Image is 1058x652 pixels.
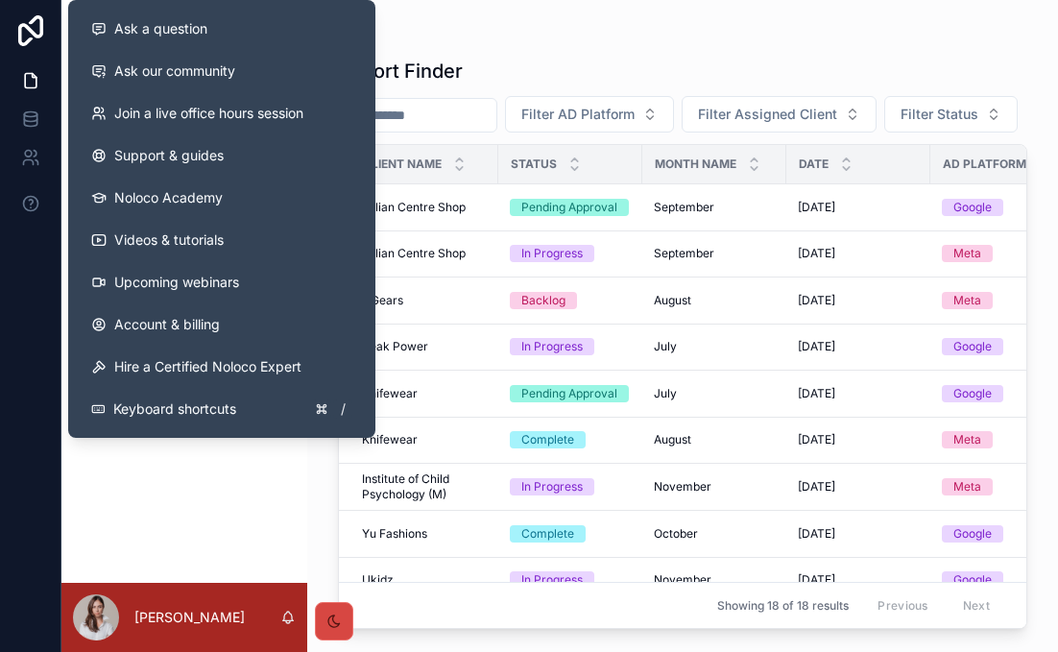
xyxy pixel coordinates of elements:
span: Date [799,157,829,172]
button: Hire a Certified Noloco Expert [76,346,368,388]
div: Meta [953,478,981,495]
a: In Progress [510,245,631,262]
a: Knifewear [362,386,487,401]
span: Account & billing [114,315,220,334]
div: Pending Approval [521,199,617,216]
div: Google [953,338,992,355]
a: August [654,293,775,308]
div: Google [953,199,992,216]
span: Client Name [363,157,442,172]
span: Noloco Academy [114,188,223,207]
span: Filter Assigned Client [698,105,837,124]
span: Italian Centre Shop [362,200,466,215]
span: Ask our community [114,61,235,81]
a: Support & guides [76,134,368,177]
span: Month Name [655,157,736,172]
button: Select Button [505,96,674,133]
a: UGears [362,293,487,308]
a: Yu Fashions [362,526,487,542]
span: / [335,401,350,417]
span: Showing 18 of 18 results [717,598,849,614]
a: Pending Approval [510,199,631,216]
button: Ask a question [76,8,368,50]
span: Filter Status [901,105,978,124]
a: [DATE] [798,293,919,308]
a: July [654,339,775,354]
a: Peak Power [362,339,487,354]
span: Upcoming webinars [114,273,239,292]
span: UGears [362,293,403,308]
span: Videos & tutorials [114,230,224,250]
a: Institute of Child Psychology (M) [362,471,487,502]
a: In Progress [510,338,631,355]
a: [DATE] [798,386,919,401]
div: In Progress [521,571,583,589]
a: In Progress [510,478,631,495]
a: September [654,200,775,215]
h1: Report Finder [338,58,463,85]
div: In Progress [521,245,583,262]
div: scrollable content [61,77,307,338]
a: Complete [510,525,631,543]
a: [DATE] [798,246,919,261]
div: Meta [953,245,981,262]
span: November [654,572,711,588]
span: [DATE] [798,339,835,354]
button: Keyboard shortcuts/ [76,388,368,430]
span: Keyboard shortcuts [113,399,236,419]
a: November [654,479,775,495]
a: [DATE] [798,572,919,588]
a: Italian Centre Shop [362,200,487,215]
span: Knifewear [362,432,418,447]
div: In Progress [521,478,583,495]
a: Upcoming webinars [76,261,368,303]
span: Italian Centre Shop [362,246,466,261]
span: [DATE] [798,479,835,495]
a: [DATE] [798,432,919,447]
a: Backlog [510,292,631,309]
span: Join a live office hours session [114,104,303,123]
a: November [654,572,775,588]
a: In Progress [510,571,631,589]
span: July [654,386,677,401]
button: Select Button [884,96,1018,133]
span: [DATE] [798,386,835,401]
a: [DATE] [798,479,919,495]
span: Filter AD Platform [521,105,635,124]
a: [DATE] [798,200,919,215]
a: Knifewear [362,432,487,447]
div: In Progress [521,338,583,355]
a: Videos & tutorials [76,219,368,261]
a: Account & billing [76,303,368,346]
p: [PERSON_NAME] [134,608,245,627]
span: September [654,246,714,261]
span: [DATE] [798,200,835,215]
span: September [654,200,714,215]
div: Complete [521,525,574,543]
span: August [654,293,691,308]
a: August [654,432,775,447]
span: August [654,432,691,447]
a: October [654,526,775,542]
a: Italian Centre Shop [362,246,487,261]
span: AD Platform [943,157,1026,172]
a: Ukidz [362,572,487,588]
a: September [654,246,775,261]
span: Knifewear [362,386,418,401]
div: Pending Approval [521,385,617,402]
span: [DATE] [798,293,835,308]
div: Google [953,525,992,543]
div: Google [953,385,992,402]
span: Ask a question [114,19,207,38]
a: July [654,386,775,401]
span: [DATE] [798,572,835,588]
button: Select Button [682,96,877,133]
a: Complete [510,431,631,448]
span: Hire a Certified Noloco Expert [114,357,301,376]
span: Ukidz [362,572,394,588]
span: [DATE] [798,526,835,542]
div: Meta [953,431,981,448]
div: Meta [953,292,981,309]
a: [DATE] [798,526,919,542]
